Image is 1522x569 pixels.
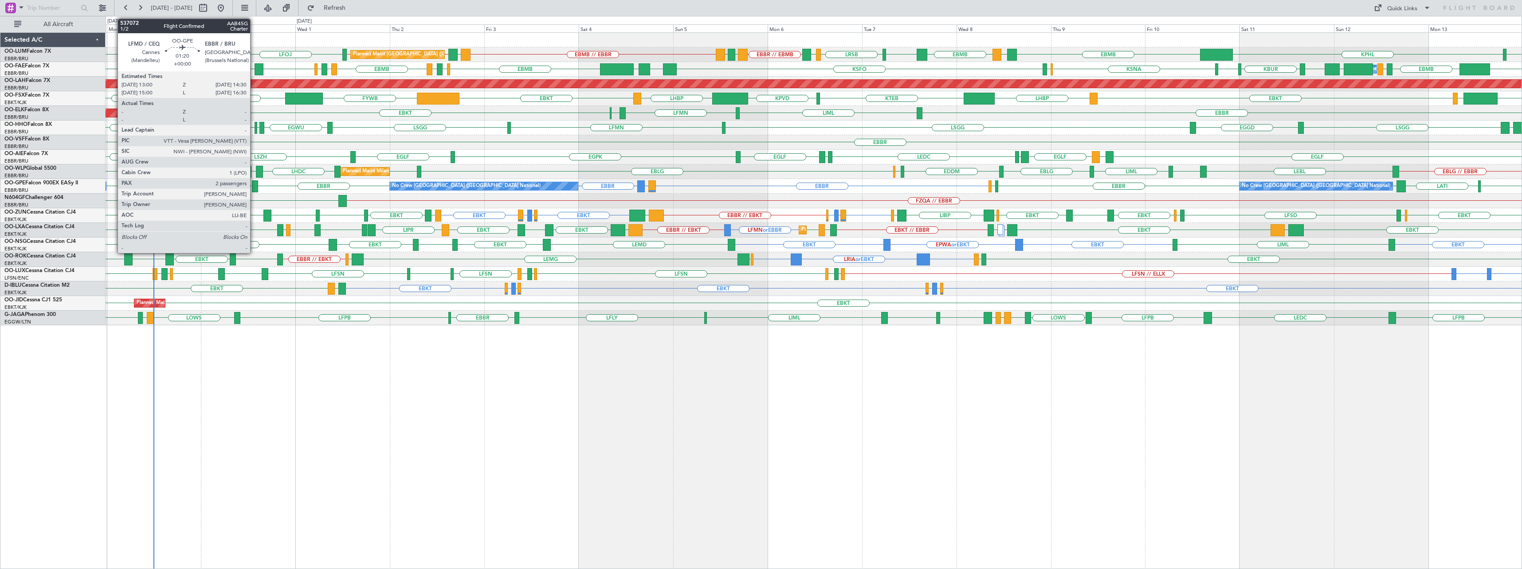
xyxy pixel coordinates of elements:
[27,1,78,15] input: Trip Number
[316,5,353,11] span: Refresh
[4,143,28,150] a: EBBR/BRU
[4,93,49,98] a: OO-FSXFalcon 7X
[4,239,76,244] a: OO-NSGCessna Citation CJ4
[303,1,356,15] button: Refresh
[4,49,27,54] span: OO-LUM
[4,85,28,91] a: EBBR/BRU
[390,24,484,32] div: Thu 2
[768,24,862,32] div: Mon 6
[4,180,78,186] a: OO-GPEFalcon 900EX EASy II
[1369,1,1435,15] button: Quick Links
[4,151,24,156] span: OO-AIE
[4,129,28,135] a: EBBR/BRU
[23,21,94,27] span: All Aircraft
[4,297,23,303] span: OO-JID
[151,4,192,12] span: [DATE] - [DATE]
[4,122,52,127] a: OO-HHOFalcon 8X
[4,224,25,230] span: OO-LXA
[4,107,24,113] span: OO-ELK
[4,216,27,223] a: EBKT/KJK
[4,268,25,273] span: OO-LUX
[4,172,28,179] a: EBBR/BRU
[4,151,48,156] a: OO-AIEFalcon 7X
[4,283,70,288] a: D-IBLUCessna Citation M2
[4,195,63,200] a: N604GFChallenger 604
[1145,24,1240,32] div: Fri 10
[957,24,1051,32] div: Wed 8
[801,223,905,237] div: Planned Maint Kortrijk-[GEOGRAPHIC_DATA]
[1051,24,1145,32] div: Thu 9
[673,24,768,32] div: Sun 5
[125,48,185,61] div: Owner Melsbroek Air Base
[201,24,295,32] div: Tue 30
[137,296,240,310] div: Planned Maint Kortrijk-[GEOGRAPHIC_DATA]
[107,24,201,32] div: Mon 29
[4,63,25,69] span: OO-FAE
[125,62,185,76] div: Owner Melsbroek Air Base
[579,24,673,32] div: Sat 4
[4,210,27,215] span: OO-ZUN
[4,231,27,238] a: EBKT/KJK
[4,136,25,142] span: OO-VSF
[4,312,25,317] span: G-JAGA
[4,166,56,171] a: OO-WLPGlobal 5500
[4,195,25,200] span: N604GF
[4,289,27,296] a: EBKT/KJK
[4,253,76,259] a: OO-ROKCessna Citation CJ4
[353,48,514,61] div: Planned Maint [GEOGRAPHIC_DATA] ([GEOGRAPHIC_DATA] National)
[4,210,76,215] a: OO-ZUNCessna Citation CJ4
[4,202,28,208] a: EBBR/BRU
[1242,179,1390,193] div: No Crew [GEOGRAPHIC_DATA] ([GEOGRAPHIC_DATA] National)
[392,179,541,193] div: No Crew [GEOGRAPHIC_DATA] ([GEOGRAPHIC_DATA] National)
[107,18,122,25] div: [DATE]
[295,24,390,32] div: Wed 1
[4,63,49,69] a: OO-FAEFalcon 7X
[4,180,25,186] span: OO-GPE
[4,224,75,230] a: OO-LXACessna Citation CJ4
[343,165,407,178] div: Planned Maint Milan (Linate)
[4,304,27,311] a: EBKT/KJK
[4,275,29,281] a: LFSN/ENC
[4,114,28,121] a: EBBR/BRU
[4,268,75,273] a: OO-LUXCessna Citation CJ4
[4,319,31,325] a: EGGW/LTN
[1334,24,1428,32] div: Sun 12
[4,283,22,288] span: D-IBLU
[862,24,957,32] div: Tue 7
[4,49,51,54] a: OO-LUMFalcon 7X
[4,187,28,194] a: EBBR/BRU
[297,18,312,25] div: [DATE]
[1240,24,1334,32] div: Sat 11
[4,297,62,303] a: OO-JIDCessna CJ1 525
[4,107,49,113] a: OO-ELKFalcon 8X
[4,158,28,164] a: EBBR/BRU
[4,93,25,98] span: OO-FSX
[10,17,96,31] button: All Aircraft
[4,78,50,83] a: OO-LAHFalcon 7X
[4,246,27,252] a: EBKT/KJK
[4,70,28,77] a: EBBR/BRU
[4,99,27,106] a: EBKT/KJK
[4,136,49,142] a: OO-VSFFalcon 8X
[4,122,27,127] span: OO-HHO
[4,55,28,62] a: EBBR/BRU
[1387,4,1417,13] div: Quick Links
[4,78,26,83] span: OO-LAH
[4,239,27,244] span: OO-NSG
[4,166,26,171] span: OO-WLP
[484,24,579,32] div: Fri 3
[4,253,27,259] span: OO-ROK
[4,260,27,267] a: EBKT/KJK
[4,312,56,317] a: G-JAGAPhenom 300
